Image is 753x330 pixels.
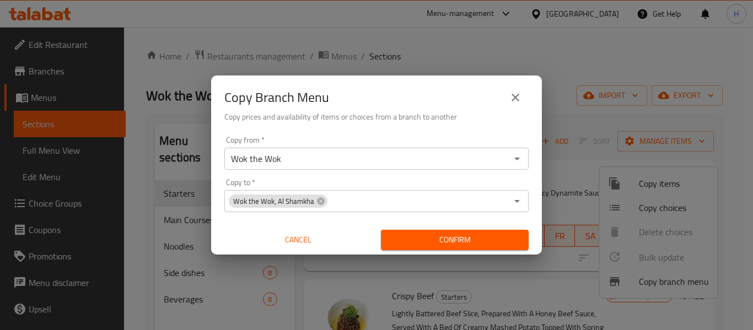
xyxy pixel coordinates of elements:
span: Confirm [390,233,520,247]
button: Open [509,151,525,166]
button: Confirm [381,230,529,250]
button: Cancel [224,230,372,250]
div: Wok the Wok, Al Shamkha [229,194,327,208]
button: Open [509,193,525,209]
span: Wok the Wok, Al Shamkha [229,196,319,207]
span: Cancel [229,233,368,247]
button: close [502,84,529,111]
h2: Copy Branch Menu [224,89,329,106]
h6: Copy prices and availability of items or choices from a branch to another [224,111,529,123]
